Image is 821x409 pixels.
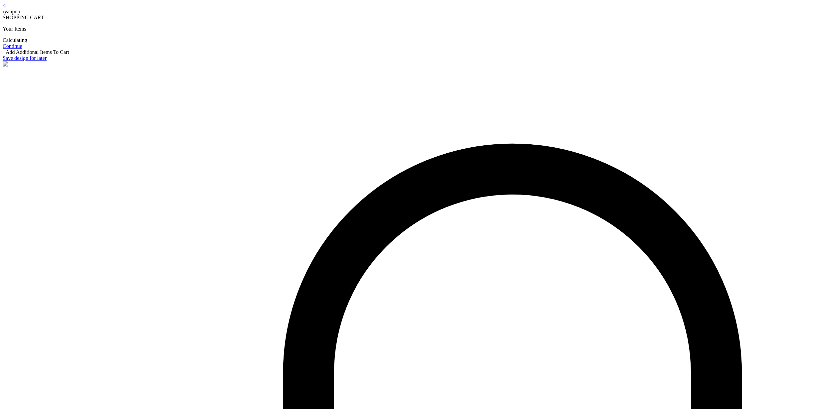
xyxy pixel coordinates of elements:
[3,49,818,55] div: +Add Additional Items To Cart
[3,9,818,15] div: ryanpop
[3,55,47,61] a: Save design for later
[3,15,818,21] div: SHOPPING CART
[3,43,22,49] a: Continue
[3,61,17,67] img: logo
[3,26,818,32] p: Your Items
[3,37,818,43] div: Calculating
[3,3,6,8] a: <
